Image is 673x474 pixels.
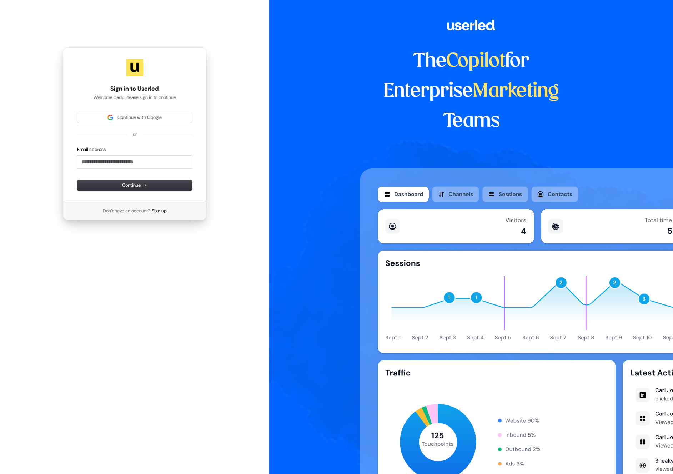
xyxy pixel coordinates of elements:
[126,59,143,76] img: Userled
[117,114,162,121] span: Continue with Google
[77,146,106,153] label: Email address
[107,115,113,120] img: Sign in with Google
[77,94,192,101] p: Welcome back! Please sign in to continue
[473,82,559,101] span: Marketing
[360,46,583,136] h1: The for Enterprise Teams
[77,112,192,123] button: Sign in with GoogleContinue with Google
[152,208,167,214] a: Sign up
[122,182,147,188] span: Continue
[77,85,192,93] h1: Sign in to Userled
[103,208,150,214] span: Don’t have an account?
[77,180,192,191] button: Continue
[133,131,137,138] p: or
[446,52,505,71] span: Copilot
